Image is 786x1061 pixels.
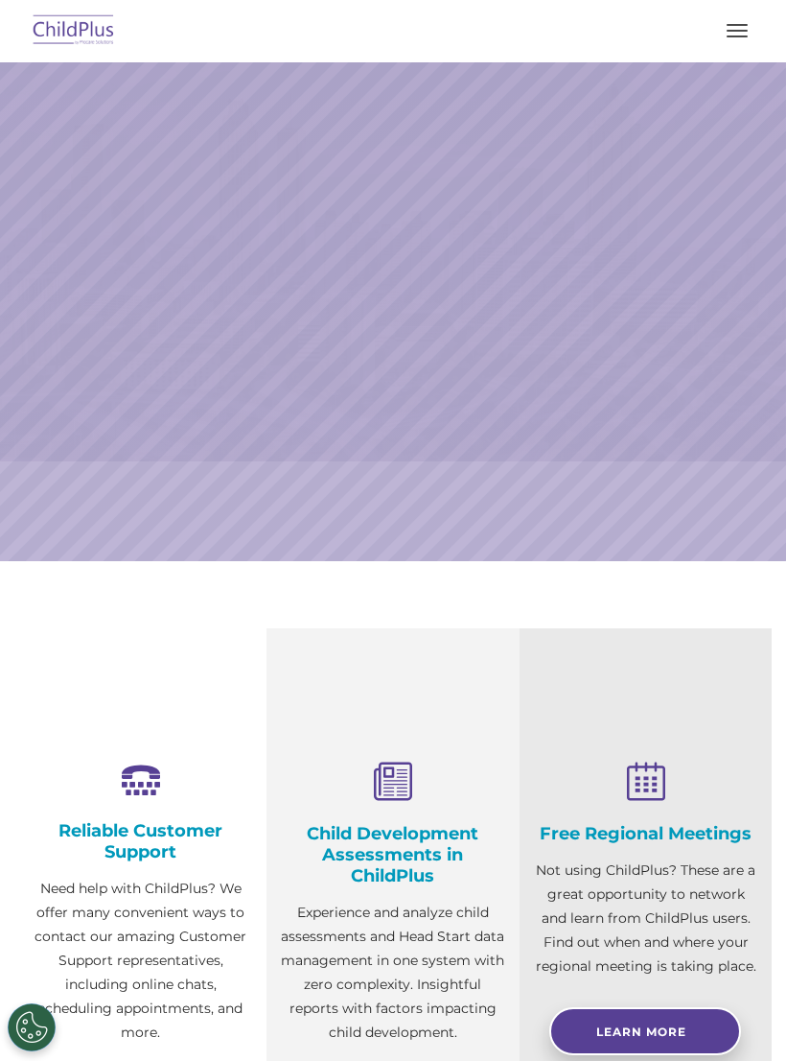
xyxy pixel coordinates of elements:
[549,1007,741,1055] a: Learn More
[281,823,504,886] h4: Child Development Assessments in ChildPlus
[534,823,757,844] h4: Free Regional Meetings
[29,820,252,862] h4: Reliable Customer Support
[29,9,119,54] img: ChildPlus by Procare Solutions
[534,859,757,978] p: Not using ChildPlus? These are a great opportunity to network and learn from ChildPlus users. Fin...
[281,901,504,1045] p: Experience and analyze child assessments and Head Start data management in one system with zero c...
[29,877,252,1045] p: Need help with ChildPlus? We offer many convenient ways to contact our amazing Customer Support r...
[534,296,668,331] a: Learn More
[596,1025,686,1039] span: Learn More
[8,1003,56,1051] button: Cookies Settings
